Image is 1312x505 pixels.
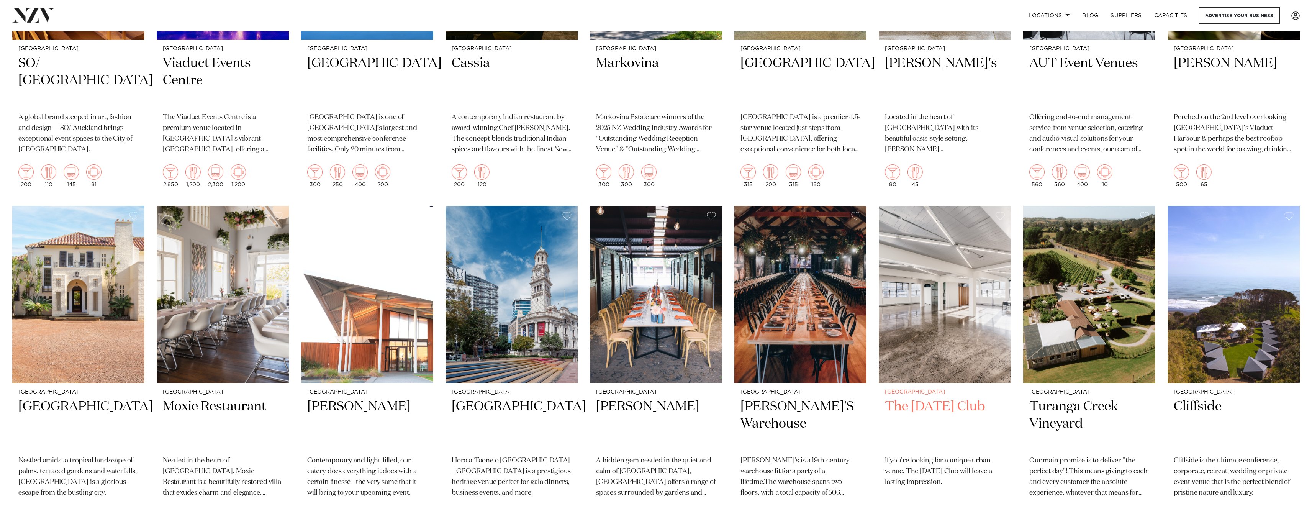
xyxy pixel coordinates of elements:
div: 180 [808,164,824,187]
img: dining.png [619,164,634,180]
div: 200 [452,164,467,187]
img: theatre.png [1074,164,1090,180]
img: cocktail.png [1029,164,1045,180]
p: Located in the heart of [GEOGRAPHIC_DATA] with its beautiful oasis-style setting, [PERSON_NAME][G... [885,112,1005,155]
a: Advertise your business [1199,7,1280,24]
h2: AUT Event Venues [1029,55,1149,107]
div: 2,850 [163,164,178,187]
img: cocktail.png [596,164,611,180]
small: [GEOGRAPHIC_DATA] [307,389,427,395]
div: 400 [1074,164,1090,187]
img: theatre.png [352,164,368,180]
img: cocktail.png [163,164,178,180]
a: Capacities [1148,7,1194,24]
img: cocktail.png [1174,164,1189,180]
p: A hidden gem nestled in the quiet and calm of [GEOGRAPHIC_DATA], [GEOGRAPHIC_DATA] offers a range... [596,456,716,498]
div: 65 [1196,164,1212,187]
small: [GEOGRAPHIC_DATA] [885,46,1005,52]
img: cocktail.png [307,164,323,180]
img: dining.png [185,164,201,180]
img: theatre.png [786,164,801,180]
div: 500 [1174,164,1189,187]
h2: [PERSON_NAME]'s [885,55,1005,107]
img: meeting.png [86,164,102,180]
img: dining.png [41,164,56,180]
div: 80 [885,164,900,187]
div: 300 [641,164,657,187]
p: Nestled amidst a tropical landscape of palms, terraced gardens and waterfalls, [GEOGRAPHIC_DATA] ... [18,456,138,498]
small: [GEOGRAPHIC_DATA] [163,46,283,52]
img: dining.png [330,164,345,180]
small: [GEOGRAPHIC_DATA] [18,46,138,52]
div: 360 [1052,164,1067,187]
img: dining.png [1052,164,1067,180]
div: 300 [596,164,611,187]
small: [GEOGRAPHIC_DATA] [1029,389,1149,395]
a: SUPPLIERS [1104,7,1148,24]
h2: [PERSON_NAME] [307,398,427,450]
p: A contemporary Indian restaurant by award-winning Chef [PERSON_NAME]. The concept blends traditio... [452,112,572,155]
p: The Viaduct Events Centre is a premium venue located in [GEOGRAPHIC_DATA]’s vibrant [GEOGRAPHIC_D... [163,112,283,155]
p: [GEOGRAPHIC_DATA] is a premier 4.5-star venue located just steps from [GEOGRAPHIC_DATA], offering... [740,112,860,155]
div: 45 [907,164,923,187]
h2: Cassia [452,55,572,107]
img: cocktail.png [18,164,34,180]
small: [GEOGRAPHIC_DATA] [452,389,572,395]
div: 560 [1029,164,1045,187]
div: 200 [18,164,34,187]
h2: [PERSON_NAME] [1174,55,1294,107]
a: BLOG [1076,7,1104,24]
div: 315 [740,164,756,187]
div: 250 [330,164,345,187]
div: 315 [786,164,801,187]
img: cocktail.png [740,164,756,180]
div: 200 [375,164,390,187]
img: nzv-logo.png [12,8,54,22]
div: 200 [763,164,778,187]
small: [GEOGRAPHIC_DATA] [596,46,716,52]
img: cocktail.png [885,164,900,180]
div: 145 [64,164,79,187]
div: 81 [86,164,102,187]
small: [GEOGRAPHIC_DATA] [740,46,860,52]
p: Contemporary and light-filled, our eatery does everything it does with a certain finesse - the ve... [307,456,427,498]
h2: [GEOGRAPHIC_DATA] [18,398,138,450]
p: Nestled in the heart of [GEOGRAPHIC_DATA], Moxie Restaurant is a beautifully restored villa that ... [163,456,283,498]
small: [GEOGRAPHIC_DATA] [1174,389,1294,395]
h2: [PERSON_NAME]'S Warehouse [740,398,860,450]
div: 10 [1097,164,1112,187]
p: Hōro ā-Tāone o [GEOGRAPHIC_DATA] | [GEOGRAPHIC_DATA] is a prestigious heritage venue perfect for ... [452,456,572,498]
img: theatre.png [641,164,657,180]
p: Perched on the 2nd level overlooking [GEOGRAPHIC_DATA]’s Viaduct Harbour & perhaps the best rooft... [1174,112,1294,155]
div: 110 [41,164,56,187]
img: theatre.png [208,164,223,180]
div: 400 [352,164,368,187]
img: meeting.png [808,164,824,180]
div: 1,200 [231,164,246,187]
p: If you're looking for a unique urban venue, The [DATE] Club will leave a lasting impression. [885,456,1005,488]
h2: SO/ [GEOGRAPHIC_DATA] [18,55,138,107]
small: [GEOGRAPHIC_DATA] [452,46,572,52]
img: dining.png [474,164,490,180]
h2: Viaduct Events Centre [163,55,283,107]
h2: [PERSON_NAME] [596,398,716,450]
h2: Cliffside [1174,398,1294,450]
p: [PERSON_NAME]'s is a 19th-century warehouse fit for a party of a lifetime.The warehouse spans two... [740,456,860,498]
img: meeting.png [375,164,390,180]
img: cocktail.png [452,164,467,180]
h2: [GEOGRAPHIC_DATA] [307,55,427,107]
img: dining.png [907,164,923,180]
h2: The [DATE] Club [885,398,1005,450]
small: [GEOGRAPHIC_DATA] [596,389,716,395]
small: [GEOGRAPHIC_DATA] [1174,46,1294,52]
small: [GEOGRAPHIC_DATA] [307,46,427,52]
p: [GEOGRAPHIC_DATA] is one of [GEOGRAPHIC_DATA]’s largest and most comprehensive conference facilit... [307,112,427,155]
small: [GEOGRAPHIC_DATA] [1029,46,1149,52]
div: 1,200 [185,164,201,187]
img: meeting.png [1097,164,1112,180]
img: theatre.png [64,164,79,180]
h2: Turanga Creek Vineyard [1029,398,1149,450]
h2: Moxie Restaurant [163,398,283,450]
p: Offering end-to-end management service from venue selection, catering and audio-visual solutions ... [1029,112,1149,155]
img: meeting.png [231,164,246,180]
